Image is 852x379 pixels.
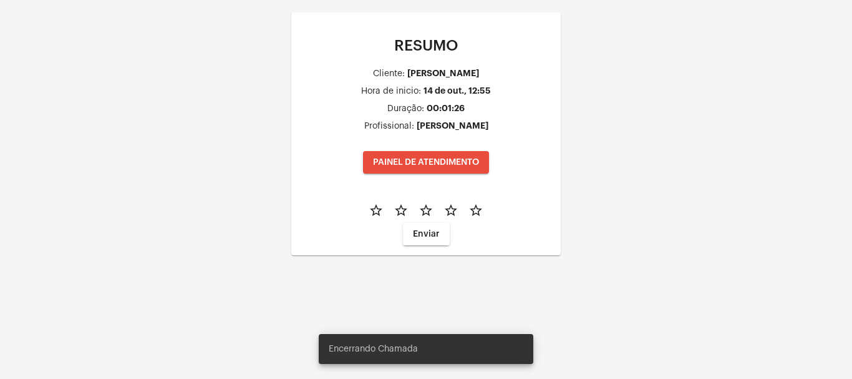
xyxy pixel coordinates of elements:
button: Enviar [403,223,450,245]
span: Enviar [413,230,440,239]
div: [PERSON_NAME] [407,69,479,78]
div: Hora de inicio: [361,87,421,96]
mat-icon: star_border [419,203,433,218]
span: Encerrando Chamada [329,343,418,355]
div: Profissional: [364,122,414,131]
button: PAINEL DE ATENDIMENTO [363,151,489,174]
mat-icon: star_border [394,203,409,218]
div: 00:01:26 [427,104,465,113]
mat-icon: star_border [468,203,483,218]
p: RESUMO [301,37,551,54]
span: PAINEL DE ATENDIMENTO [373,158,479,167]
div: Cliente: [373,69,405,79]
div: Duração: [387,104,424,114]
div: 14 de out., 12:55 [424,86,491,96]
mat-icon: star_border [443,203,458,218]
mat-icon: star_border [369,203,384,218]
div: [PERSON_NAME] [417,121,488,130]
